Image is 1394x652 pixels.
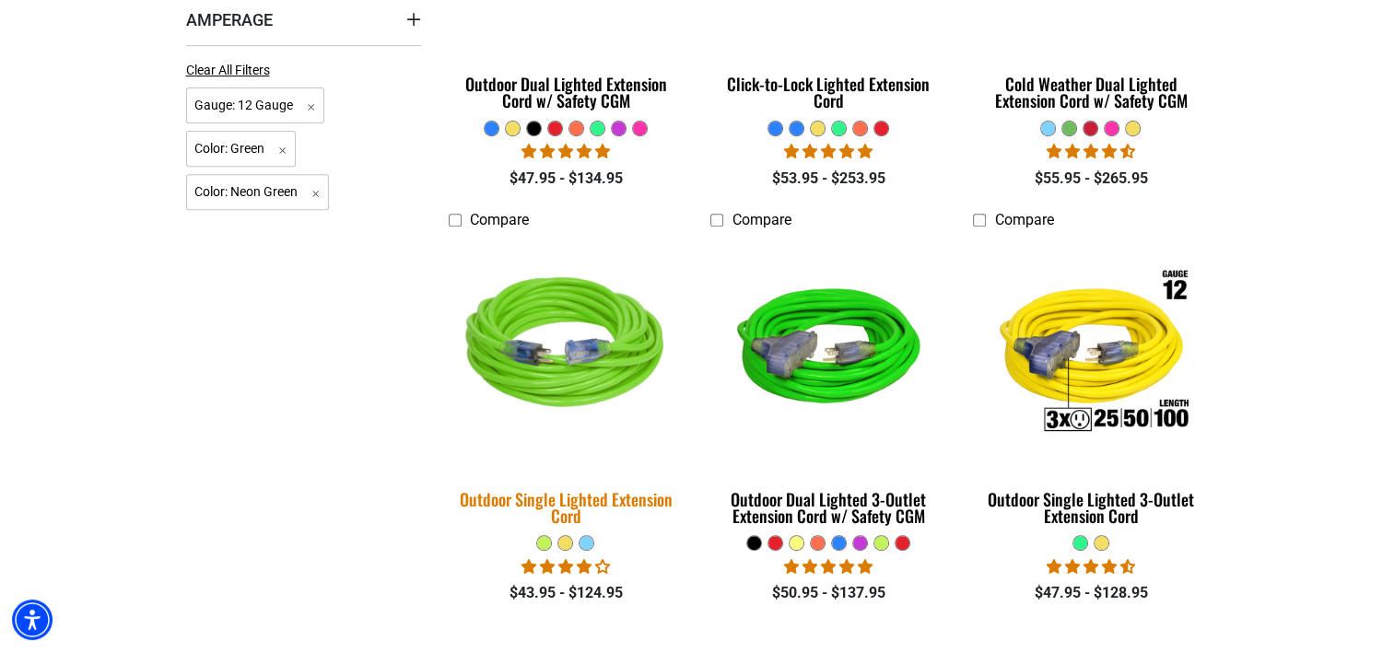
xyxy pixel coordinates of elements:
span: Compare [994,211,1053,228]
img: Outdoor Single Lighted 3-Outlet Extension Cord [975,247,1207,459]
div: Cold Weather Dual Lighted Extension Cord w/ Safety CGM [973,76,1208,109]
span: 4.80 stars [784,558,873,576]
span: 4.62 stars [1047,143,1135,160]
span: Color: Green [186,131,297,167]
div: Click-to-Lock Lighted Extension Cord [710,76,945,109]
span: 4.00 stars [521,558,610,576]
span: 4.81 stars [521,143,610,160]
a: Outdoor Single Lighted 3-Outlet Extension Cord Outdoor Single Lighted 3-Outlet Extension Cord [973,239,1208,535]
img: neon green [437,236,695,472]
a: neon green Outdoor Dual Lighted 3-Outlet Extension Cord w/ Safety CGM [710,239,945,535]
span: Clear All Filters [186,63,270,77]
a: Gauge: 12 Gauge [186,96,325,113]
div: $53.95 - $253.95 [710,168,945,190]
div: $47.95 - $134.95 [449,168,684,190]
div: Outdoor Dual Lighted Extension Cord w/ Safety CGM [449,76,684,109]
span: Compare [470,211,529,228]
span: Gauge: 12 Gauge [186,87,325,123]
div: Outdoor Single Lighted 3-Outlet Extension Cord [973,491,1208,524]
span: Amperage [186,9,273,30]
a: Clear All Filters [186,61,277,80]
span: Compare [732,211,791,228]
a: Color: Green [186,139,297,157]
a: Color: Neon Green [186,182,330,200]
div: $43.95 - $124.95 [449,582,684,604]
span: Color: Neon Green [186,174,330,210]
div: $55.95 - $265.95 [973,168,1208,190]
div: $50.95 - $137.95 [710,582,945,604]
div: Accessibility Menu [12,600,53,640]
div: $47.95 - $128.95 [973,582,1208,604]
div: Outdoor Dual Lighted 3-Outlet Extension Cord w/ Safety CGM [710,491,945,524]
span: 4.87 stars [784,143,873,160]
a: neon green Outdoor Single Lighted Extension Cord [449,239,684,535]
span: 4.64 stars [1047,558,1135,576]
div: Outdoor Single Lighted Extension Cord [449,491,684,524]
img: neon green [712,247,944,459]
